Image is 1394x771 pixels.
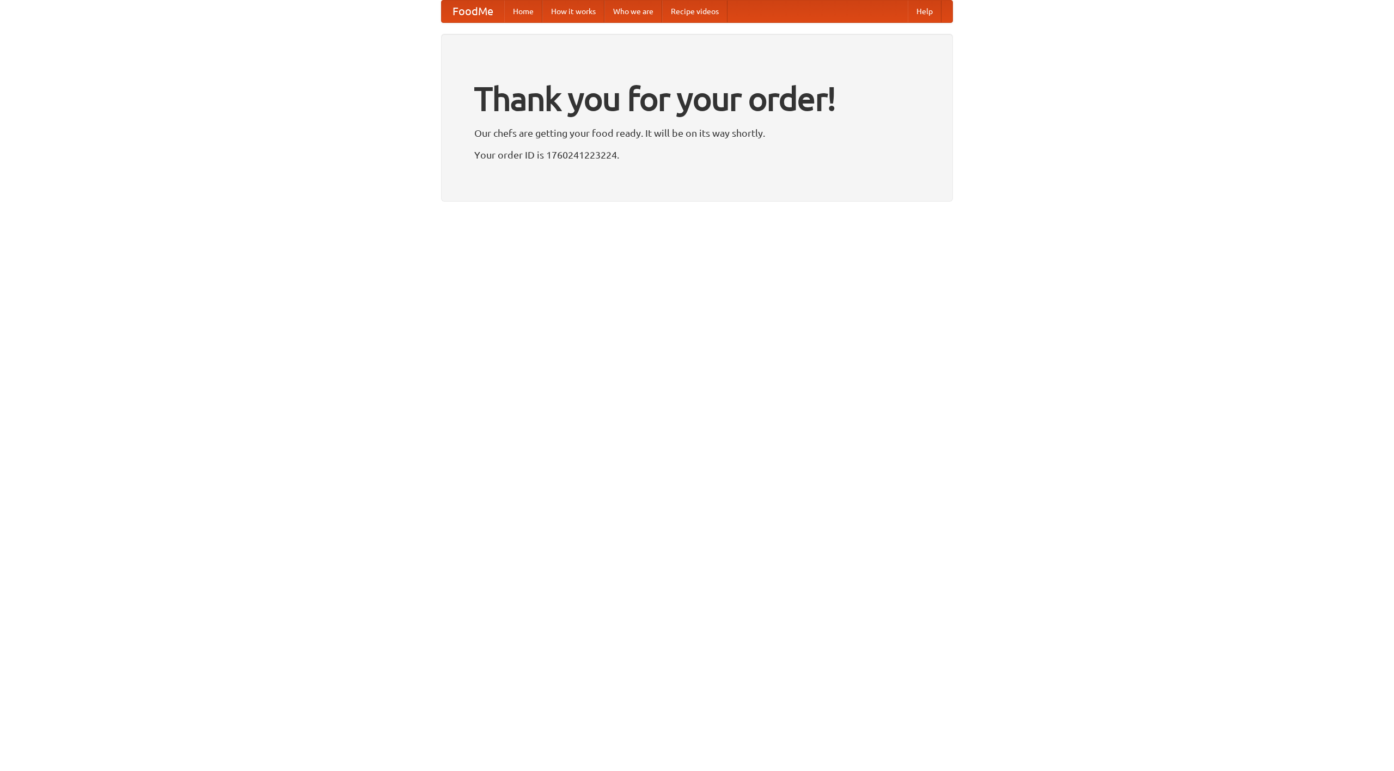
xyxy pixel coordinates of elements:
h1: Thank you for your order! [474,72,920,125]
p: Our chefs are getting your food ready. It will be on its way shortly. [474,125,920,141]
p: Your order ID is 1760241223224. [474,147,920,163]
a: Recipe videos [662,1,727,22]
a: How it works [542,1,604,22]
a: Who we are [604,1,662,22]
a: FoodMe [442,1,504,22]
a: Help [908,1,941,22]
a: Home [504,1,542,22]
